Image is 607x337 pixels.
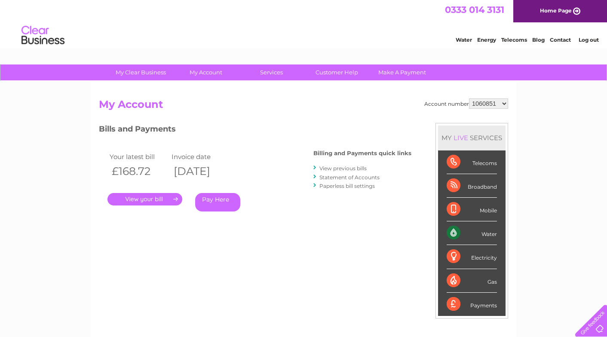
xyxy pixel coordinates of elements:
[447,293,497,316] div: Payments
[313,150,411,156] h4: Billing and Payments quick links
[195,193,240,211] a: Pay Here
[319,183,375,189] a: Paperless bill settings
[171,64,242,80] a: My Account
[438,126,506,150] div: MY SERVICES
[101,5,507,42] div: Clear Business is a trading name of Verastar Limited (registered in [GEOGRAPHIC_DATA] No. 3667643...
[367,64,438,80] a: Make A Payment
[456,37,472,43] a: Water
[452,134,470,142] div: LIVE
[319,165,367,172] a: View previous bills
[501,37,527,43] a: Telecoms
[445,4,504,15] a: 0333 014 3131
[99,98,508,115] h2: My Account
[169,162,231,180] th: [DATE]
[447,245,497,269] div: Electricity
[447,269,497,293] div: Gas
[99,123,411,138] h3: Bills and Payments
[447,221,497,245] div: Water
[21,22,65,49] img: logo.png
[107,162,169,180] th: £168.72
[532,37,545,43] a: Blog
[424,98,508,109] div: Account number
[550,37,571,43] a: Contact
[301,64,372,80] a: Customer Help
[579,37,599,43] a: Log out
[447,198,497,221] div: Mobile
[477,37,496,43] a: Energy
[319,174,380,181] a: Statement of Accounts
[236,64,307,80] a: Services
[107,193,182,205] a: .
[105,64,176,80] a: My Clear Business
[107,151,169,162] td: Your latest bill
[447,150,497,174] div: Telecoms
[169,151,231,162] td: Invoice date
[447,174,497,198] div: Broadband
